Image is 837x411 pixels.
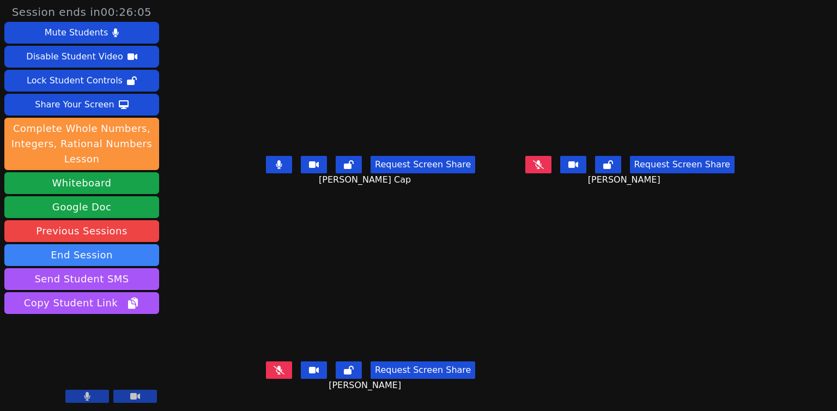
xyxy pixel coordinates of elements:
span: [PERSON_NAME] Cap [319,173,414,186]
button: Request Screen Share [371,361,475,379]
span: Session ends in [12,4,152,20]
button: Mute Students [4,22,159,44]
a: Previous Sessions [4,220,159,242]
button: Lock Student Controls [4,70,159,92]
span: [PERSON_NAME] [588,173,663,186]
button: Copy Student Link [4,292,159,314]
div: Mute Students [45,24,108,41]
button: Disable Student Video [4,46,159,68]
button: Send Student SMS [4,268,159,290]
div: Lock Student Controls [27,72,123,89]
button: Complete Whole Numbers, Integers, Rational Numbers Lesson [4,118,159,170]
button: Share Your Screen [4,94,159,116]
div: Disable Student Video [26,48,123,65]
span: [PERSON_NAME] [329,379,404,392]
button: Whiteboard [4,172,159,194]
div: Share Your Screen [35,96,114,113]
time: 00:26:05 [101,5,152,19]
button: End Session [4,244,159,266]
button: Request Screen Share [630,156,735,173]
a: Google Doc [4,196,159,218]
button: Request Screen Share [371,156,475,173]
span: Copy Student Link [24,295,139,311]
